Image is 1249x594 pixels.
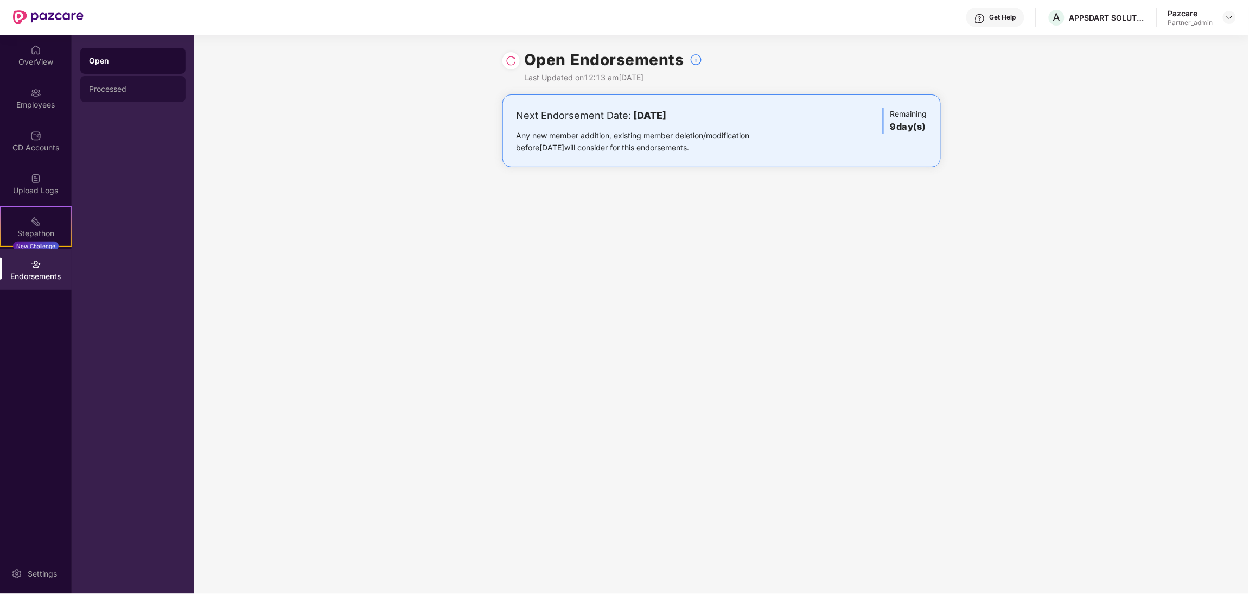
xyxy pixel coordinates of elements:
[89,85,177,93] div: Processed
[24,568,60,579] div: Settings
[13,10,84,24] img: New Pazcare Logo
[1168,18,1213,27] div: Partner_admin
[524,72,703,84] div: Last Updated on 12:13 am[DATE]
[516,108,783,123] div: Next Endorsement Date:
[524,48,684,72] h1: Open Endorsements
[30,130,41,141] img: svg+xml;base64,PHN2ZyBpZD0iQ0RfQWNjb3VudHMiIGRhdGEtbmFtZT0iQ0QgQWNjb3VudHMiIHhtbG5zPSJodHRwOi8vd3...
[1,228,71,239] div: Stepathon
[13,242,59,250] div: New Challenge
[30,173,41,184] img: svg+xml;base64,PHN2ZyBpZD0iVXBsb2FkX0xvZ3MiIGRhdGEtbmFtZT0iVXBsb2FkIExvZ3MiIHhtbG5zPSJodHRwOi8vd3...
[30,45,41,55] img: svg+xml;base64,PHN2ZyBpZD0iSG9tZSIgeG1sbnM9Imh0dHA6Ly93d3cudzMub3JnLzIwMDAvc3ZnIiB3aWR0aD0iMjAiIG...
[89,55,177,66] div: Open
[30,259,41,270] img: svg+xml;base64,PHN2ZyBpZD0iRW5kb3JzZW1lbnRzIiB4bWxucz0iaHR0cDovL3d3dy53My5vcmcvMjAwMC9zdmciIHdpZH...
[11,568,22,579] img: svg+xml;base64,PHN2ZyBpZD0iU2V0dGluZy0yMHgyMCIgeG1sbnM9Imh0dHA6Ly93d3cudzMub3JnLzIwMDAvc3ZnIiB3aW...
[1225,13,1234,22] img: svg+xml;base64,PHN2ZyBpZD0iRHJvcGRvd24tMzJ4MzIiIHhtbG5zPSJodHRwOi8vd3d3LnczLm9yZy8yMDAwL3N2ZyIgd2...
[890,120,927,134] h3: 9 day(s)
[690,53,703,66] img: svg+xml;base64,PHN2ZyBpZD0iSW5mb18tXzMyeDMyIiBkYXRhLW5hbWU9IkluZm8gLSAzMngzMiIgeG1sbnM9Imh0dHA6Ly...
[1053,11,1061,24] span: A
[506,55,517,66] img: svg+xml;base64,PHN2ZyBpZD0iUmVsb2FkLTMyeDMyIiB4bWxucz0iaHR0cDovL3d3dy53My5vcmcvMjAwMC9zdmciIHdpZH...
[30,87,41,98] img: svg+xml;base64,PHN2ZyBpZD0iRW1wbG95ZWVzIiB4bWxucz0iaHR0cDovL3d3dy53My5vcmcvMjAwMC9zdmciIHdpZHRoPS...
[633,110,666,121] b: [DATE]
[974,13,985,24] img: svg+xml;base64,PHN2ZyBpZD0iSGVscC0zMngzMiIgeG1sbnM9Imh0dHA6Ly93d3cudzMub3JnLzIwMDAvc3ZnIiB3aWR0aD...
[1168,8,1213,18] div: Pazcare
[516,130,783,154] div: Any new member addition, existing member deletion/modification before [DATE] will consider for th...
[883,108,927,134] div: Remaining
[990,13,1016,22] div: Get Help
[30,216,41,227] img: svg+xml;base64,PHN2ZyB4bWxucz0iaHR0cDovL3d3dy53My5vcmcvMjAwMC9zdmciIHdpZHRoPSIyMSIgaGVpZ2h0PSIyMC...
[1069,12,1145,23] div: APPSDART SOLUTIONS PRIVATE LIMITED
